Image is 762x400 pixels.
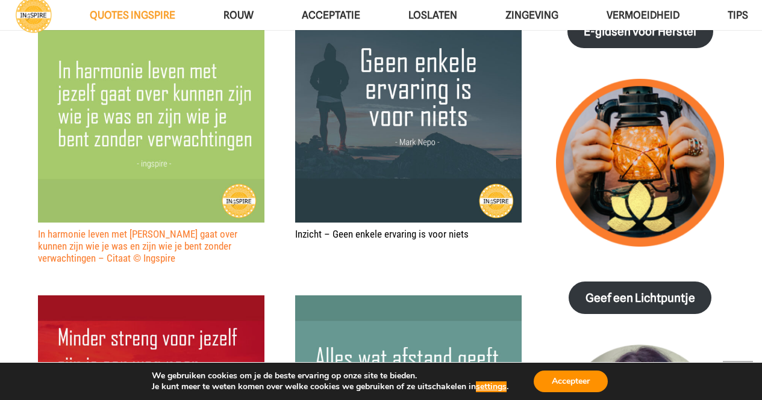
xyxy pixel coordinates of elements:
a: Terug naar top [723,361,753,391]
span: QUOTES INGSPIRE [90,9,175,21]
span: Acceptatie [302,9,360,21]
span: Zingeving [505,9,558,21]
span: VERMOEIDHEID [607,9,679,21]
strong: E-gidsen voor Herstel [584,25,696,38]
span: Loslaten [408,9,457,21]
a: Geef een Lichtpuntje [569,282,711,315]
span: TIPS [728,9,748,21]
span: ROUW [223,9,254,21]
button: settings [476,381,507,392]
a: Inzicht – Geen enkele ervaring is voor niets [295,228,469,240]
p: We gebruiken cookies om je de beste ervaring op onze site te bieden. [152,371,508,381]
p: Je kunt meer te weten komen over welke cookies we gebruiken of ze uitschakelen in . [152,381,508,392]
a: In harmonie leven met [PERSON_NAME] gaat over kunnen zijn wie je was en zijn wie je bent zonder v... [38,228,237,265]
button: Accepteer [534,371,608,392]
img: lichtpuntjes voor in donkere tijden [556,79,724,247]
strong: Geef een Lichtpuntje [586,291,695,305]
